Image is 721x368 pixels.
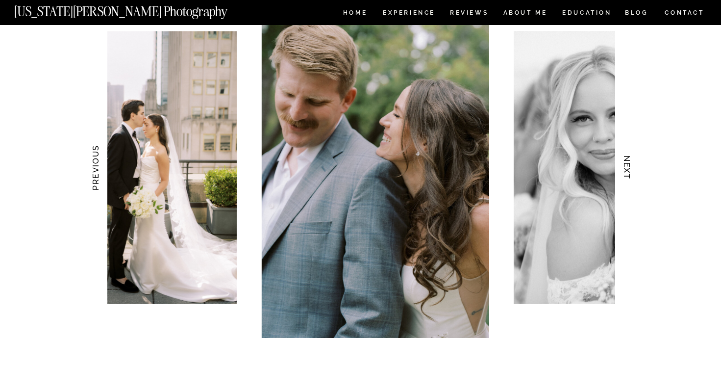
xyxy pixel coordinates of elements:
a: CONTACT [664,7,705,18]
a: BLOG [625,10,648,18]
a: HOME [341,10,369,18]
a: [US_STATE][PERSON_NAME] Photography [14,5,260,13]
h3: PREVIOUS [90,137,100,199]
h3: NEXT [622,137,632,199]
a: Experience [383,10,434,18]
a: REVIEWS [450,10,487,18]
a: ABOUT ME [503,10,547,18]
a: EDUCATION [561,10,613,18]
